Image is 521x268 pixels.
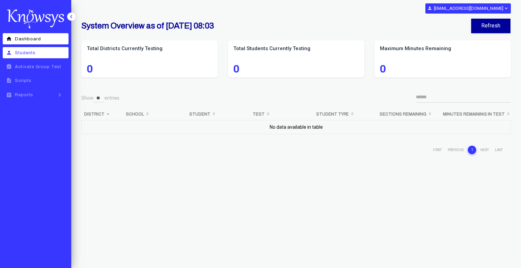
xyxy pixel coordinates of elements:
th: Test: activate to sort column ascending [250,108,313,120]
b: System Overview as of [DATE] 08:03 [81,21,214,30]
th: District: activate to sort column descending [81,108,123,120]
a: 1 [468,146,476,154]
span: Reports [15,92,33,97]
span: Dashboard [15,37,41,41]
span: 0 [233,65,359,73]
th: Student Type: activate to sort column ascending [313,108,377,120]
i: home [5,36,13,42]
i: assignment_turned_in [5,64,13,69]
span: 0 [87,65,212,73]
i: person [5,50,13,56]
select: Showentries [94,94,104,103]
label: Show entries [81,94,119,103]
i: keyboard_arrow_right [55,91,65,98]
b: [EMAIL_ADDRESS][DOMAIN_NAME] [434,6,503,11]
th: Student: activate to sort column ascending [187,108,250,120]
i: keyboard_arrow_left [68,13,75,20]
td: No data available in table [81,120,511,138]
b: Sections Remaining [380,112,426,117]
b: District [84,112,104,117]
i: description [5,78,13,83]
span: 0 [380,65,505,73]
label: Total Students Currently Testing [233,45,359,52]
b: Test [253,112,265,117]
b: School [126,112,144,117]
button: Refresh [471,19,510,33]
label: Total Districts Currently Testing [87,45,212,52]
b: Student Type [316,112,349,117]
th: School: activate to sort column ascending [123,108,187,120]
span: Students [15,50,36,55]
i: expand_more [503,5,508,11]
b: Minutes Remaining in Test [443,112,505,117]
th: Sections Remaining: activate to sort column ascending [377,108,440,120]
label: Maximum Minutes Remaining [380,45,505,52]
span: Activate Group Test [15,64,61,69]
i: assignment [5,92,13,98]
span: Scripts [15,78,32,83]
b: Student [189,112,210,117]
th: Minutes Remaining in Test: activate to sort column ascending [440,108,511,120]
i: person [427,6,432,11]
